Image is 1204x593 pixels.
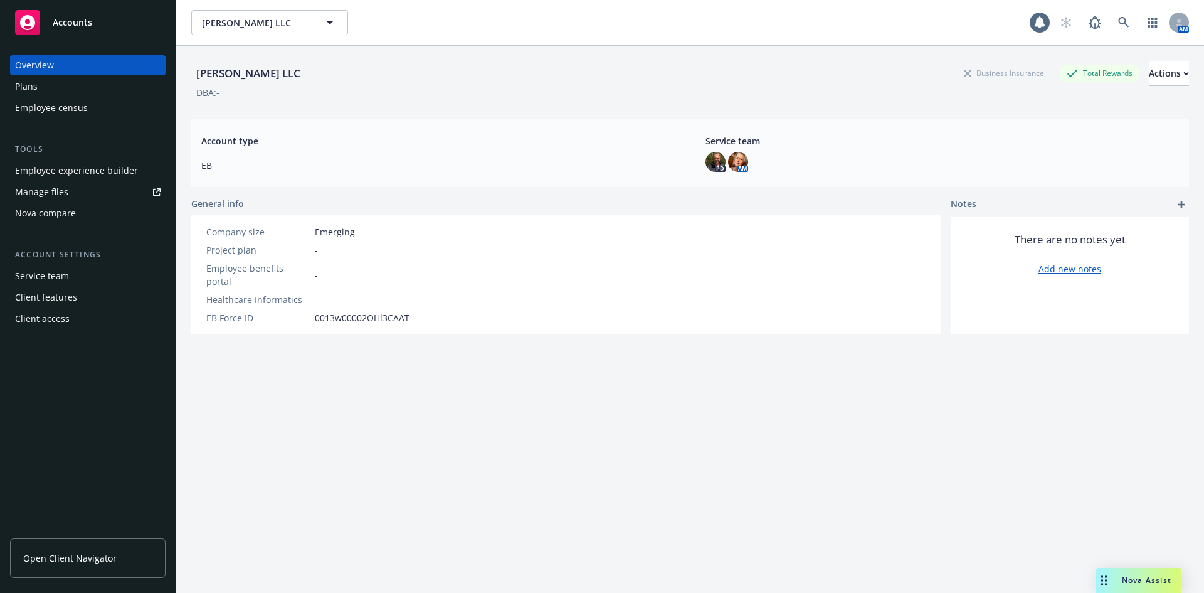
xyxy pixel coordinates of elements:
[1096,568,1112,593] div: Drag to move
[206,311,310,324] div: EB Force ID
[206,243,310,257] div: Project plan
[958,65,1050,81] div: Business Insurance
[1038,262,1101,275] a: Add new notes
[705,152,726,172] img: photo
[10,248,166,261] div: Account settings
[191,10,348,35] button: [PERSON_NAME] LLC
[1015,232,1126,247] span: There are no notes yet
[315,311,409,324] span: 0013w00002OHl3CAAT
[1174,197,1189,212] a: add
[1140,10,1165,35] a: Switch app
[202,16,310,29] span: [PERSON_NAME] LLC
[191,65,305,82] div: [PERSON_NAME] LLC
[1111,10,1136,35] a: Search
[10,5,166,40] a: Accounts
[10,161,166,181] a: Employee experience builder
[15,161,138,181] div: Employee experience builder
[15,98,88,118] div: Employee census
[1082,10,1107,35] a: Report a Bug
[10,143,166,156] div: Tools
[1053,10,1079,35] a: Start snowing
[15,203,76,223] div: Nova compare
[728,152,748,172] img: photo
[1149,61,1189,85] div: Actions
[15,182,68,202] div: Manage files
[206,262,310,288] div: Employee benefits portal
[1060,65,1139,81] div: Total Rewards
[15,309,70,329] div: Client access
[23,552,117,565] span: Open Client Navigator
[951,197,976,212] span: Notes
[1122,575,1171,585] span: Nova Assist
[15,287,77,307] div: Client features
[315,225,355,238] span: Emerging
[196,86,219,99] div: DBA: -
[10,55,166,75] a: Overview
[10,182,166,202] a: Manage files
[201,134,675,147] span: Account type
[10,309,166,329] a: Client access
[206,293,310,306] div: Healthcare Informatics
[206,225,310,238] div: Company size
[53,18,92,28] span: Accounts
[315,269,318,282] span: -
[1096,568,1181,593] button: Nova Assist
[315,293,318,306] span: -
[315,243,318,257] span: -
[15,266,69,286] div: Service team
[10,77,166,97] a: Plans
[15,55,54,75] div: Overview
[201,159,675,172] span: EB
[191,197,244,210] span: General info
[10,98,166,118] a: Employee census
[15,77,38,97] div: Plans
[1149,61,1189,86] button: Actions
[10,287,166,307] a: Client features
[10,203,166,223] a: Nova compare
[705,134,1179,147] span: Service team
[10,266,166,286] a: Service team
